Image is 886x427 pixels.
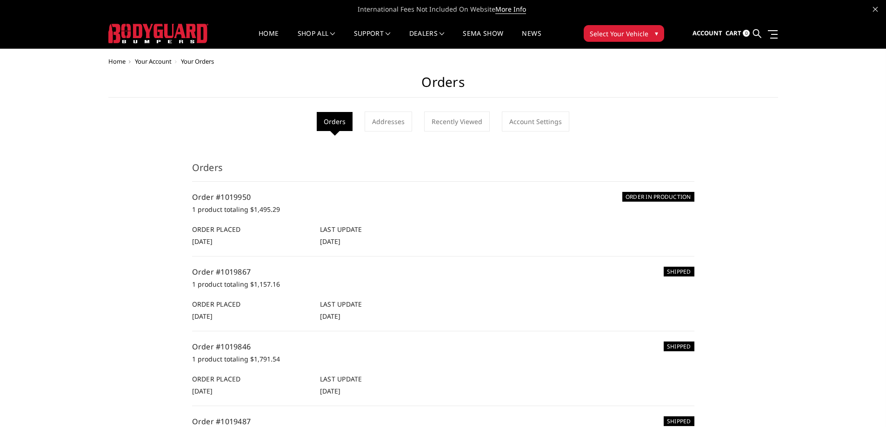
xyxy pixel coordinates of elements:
[192,374,310,384] h6: Order Placed
[743,30,750,37] span: 0
[192,192,251,202] a: Order #1019950
[502,112,569,131] a: Account Settings
[365,112,412,131] a: Addresses
[192,204,694,215] p: 1 product totaling $1,495.29
[664,342,694,351] h6: SHIPPED
[584,25,664,42] button: Select Your Vehicle
[181,57,214,66] span: Your Orders
[726,29,741,37] span: Cart
[424,112,490,131] a: Recently Viewed
[320,312,340,321] span: [DATE]
[298,30,335,48] a: shop all
[192,299,310,309] h6: Order Placed
[192,279,694,290] p: 1 product totaling $1,157.16
[590,29,648,39] span: Select Your Vehicle
[192,312,213,321] span: [DATE]
[693,21,722,46] a: Account
[135,57,172,66] a: Your Account
[192,237,213,246] span: [DATE]
[108,24,208,43] img: BODYGUARD BUMPERS
[320,387,340,395] span: [DATE]
[495,5,526,14] a: More Info
[655,28,658,38] span: ▾
[192,224,310,234] h6: Order Placed
[192,354,694,365] p: 1 product totaling $1,791.54
[259,30,279,48] a: Home
[108,57,126,66] a: Home
[463,30,503,48] a: SEMA Show
[622,192,694,202] h6: ORDER IN PRODUCTION
[320,224,438,234] h6: Last Update
[522,30,541,48] a: News
[664,267,694,276] h6: SHIPPED
[192,267,251,277] a: Order #1019867
[320,374,438,384] h6: Last Update
[409,30,445,48] a: Dealers
[726,21,750,46] a: Cart 0
[192,416,251,427] a: Order #1019487
[317,112,353,131] li: Orders
[320,299,438,309] h6: Last Update
[192,342,251,352] a: Order #1019846
[192,387,213,395] span: [DATE]
[693,29,722,37] span: Account
[354,30,391,48] a: Support
[664,416,694,426] h6: SHIPPED
[108,74,778,98] h1: Orders
[320,237,340,246] span: [DATE]
[192,161,694,182] h3: Orders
